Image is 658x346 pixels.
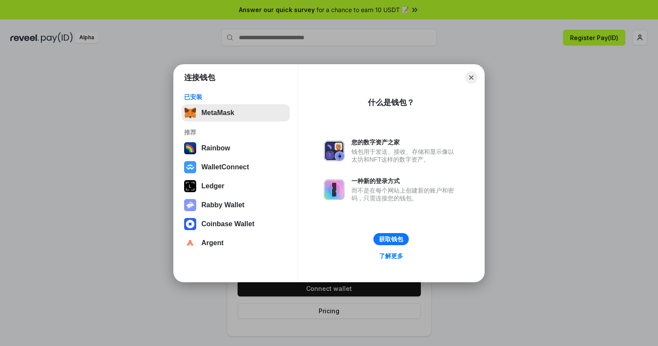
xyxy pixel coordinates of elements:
div: Argent [201,239,224,247]
img: svg+xml,%3Csvg%20xmlns%3D%22http%3A%2F%2Fwww.w3.org%2F2000%2Fsvg%22%20fill%3D%22none%22%20viewBox... [324,140,345,161]
div: 获取钱包 [379,235,403,243]
img: svg+xml,%3Csvg%20width%3D%2228%22%20height%3D%2228%22%20viewBox%3D%220%200%2028%2028%22%20fill%3D... [184,218,196,230]
div: 而不是在每个网站上创建新的账户和密码，只需连接您的钱包。 [351,187,458,202]
div: 了解更多 [379,252,403,260]
div: 什么是钱包？ [368,97,414,108]
button: Ledger [182,178,290,195]
div: 一种新的登录方式 [351,177,458,185]
img: svg+xml,%3Csvg%20xmlns%3D%22http%3A%2F%2Fwww.w3.org%2F2000%2Fsvg%22%20width%3D%2228%22%20height%3... [184,180,196,192]
button: Close [465,72,477,84]
button: Argent [182,234,290,252]
button: WalletConnect [182,159,290,176]
button: 获取钱包 [373,233,409,245]
button: Rainbow [182,140,290,157]
div: 推荐 [184,128,287,136]
img: svg+xml,%3Csvg%20width%3D%2228%22%20height%3D%2228%22%20viewBox%3D%220%200%2028%2028%22%20fill%3D... [184,237,196,249]
img: svg+xml,%3Csvg%20xmlns%3D%22http%3A%2F%2Fwww.w3.org%2F2000%2Fsvg%22%20fill%3D%22none%22%20viewBox... [324,179,345,200]
img: svg+xml,%3Csvg%20xmlns%3D%22http%3A%2F%2Fwww.w3.org%2F2000%2Fsvg%22%20fill%3D%22none%22%20viewBox... [184,199,196,211]
div: Ledger [201,182,224,190]
img: svg+xml,%3Csvg%20width%3D%2228%22%20height%3D%2228%22%20viewBox%3D%220%200%2028%2028%22%20fill%3D... [184,161,196,173]
div: Coinbase Wallet [201,220,254,228]
img: svg+xml,%3Csvg%20fill%3D%22none%22%20height%3D%2233%22%20viewBox%3D%220%200%2035%2033%22%20width%... [184,107,196,119]
div: Rainbow [201,144,230,152]
div: 您的数字资产之家 [351,138,458,146]
div: MetaMask [201,109,234,117]
h1: 连接钱包 [184,72,215,83]
button: Coinbase Wallet [182,215,290,233]
a: 了解更多 [374,250,408,262]
div: WalletConnect [201,163,249,171]
div: Rabby Wallet [201,201,244,209]
button: Rabby Wallet [182,196,290,214]
button: MetaMask [182,104,290,122]
img: svg+xml,%3Csvg%20width%3D%22120%22%20height%3D%22120%22%20viewBox%3D%220%200%20120%20120%22%20fil... [184,142,196,154]
div: 钱包用于发送、接收、存储和显示像以太坊和NFT这样的数字资产。 [351,148,458,163]
div: 已安装 [184,93,287,101]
